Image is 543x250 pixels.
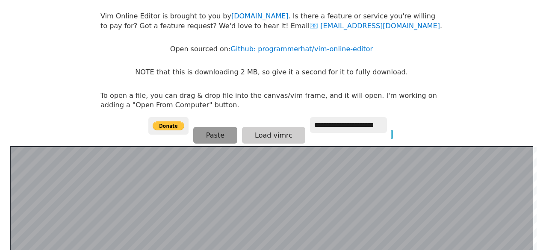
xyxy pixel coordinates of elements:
p: Vim Online Editor is brought to you by . Is there a feature or service you're willing to pay for?... [100,12,443,31]
a: Github: programmerhat/vim-online-editor [230,45,373,53]
button: Paste [193,127,237,144]
button: Load vimrc [242,127,305,144]
p: To open a file, you can drag & drop file into the canvas/vim frame, and it will open. I'm working... [100,91,443,110]
p: Open sourced on: [170,44,373,54]
a: [DOMAIN_NAME] [231,12,289,20]
p: NOTE that this is downloading 2 MB, so give it a second for it to fully download. [135,68,407,77]
a: [EMAIL_ADDRESS][DOMAIN_NAME] [310,22,440,30]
